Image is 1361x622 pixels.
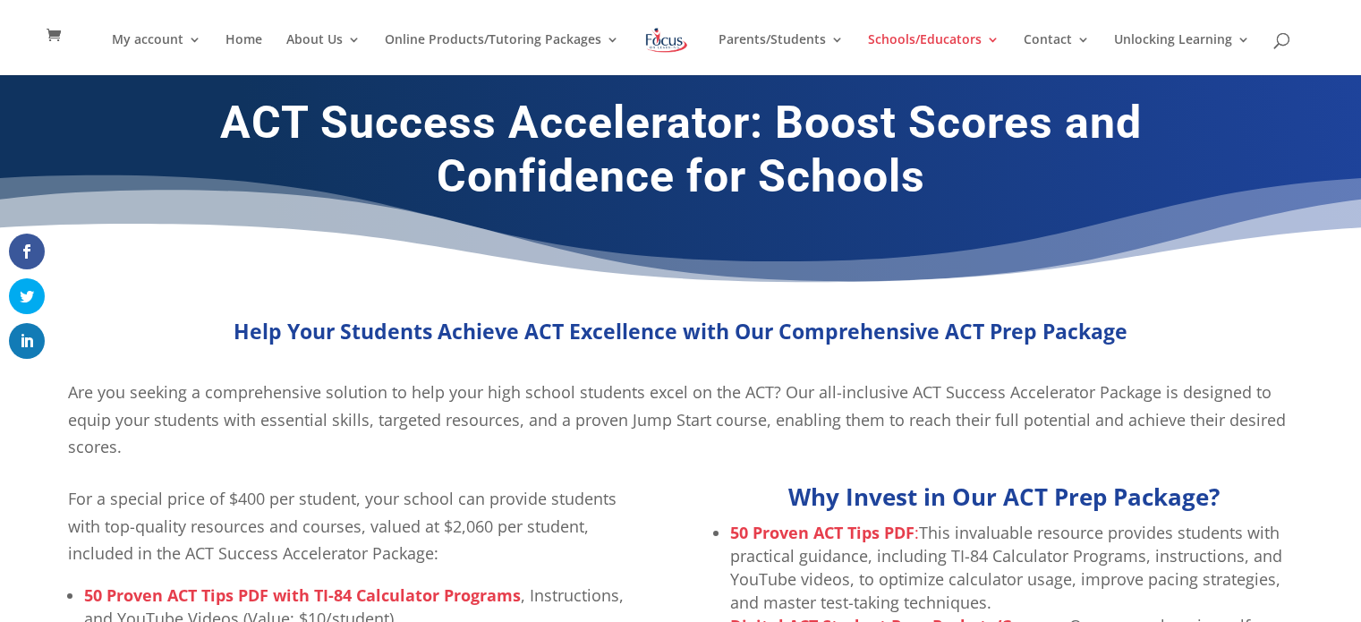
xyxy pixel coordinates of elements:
[112,33,201,75] a: My account
[643,24,690,56] img: Focus on Learning
[868,33,999,75] a: Schools/Educators
[1024,33,1090,75] a: Contact
[198,96,1164,212] h1: ACT Success Accelerator: Boost Scores and Confidence for Schools
[1114,33,1250,75] a: Unlocking Learning
[68,318,1293,345] p: Help Your Students Achieve ACT Excellence with Our Comprehensive ACT Prep Package
[385,33,619,75] a: Online Products/Tutoring Packages
[719,33,844,75] a: Parents/Students
[286,33,361,75] a: About Us
[68,485,647,584] p: For a special price of $400 per student, your school can provide students with top-quality resour...
[788,481,1220,513] strong: Why Invest in Our ACT Prep Package?
[730,521,1293,614] p: This invaluable resource provides students with practical guidance, including TI-84 Calculator Pr...
[730,522,919,543] span: :
[730,522,914,543] strong: 50 Proven ACT Tips PDF
[225,33,262,75] a: Home
[84,584,521,606] strong: 50 Proven ACT Tips PDF with TI-84 Calculator Programs
[68,379,1293,461] p: Are you seeking a comprehensive solution to help your high school students excel on the ACT? Our ...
